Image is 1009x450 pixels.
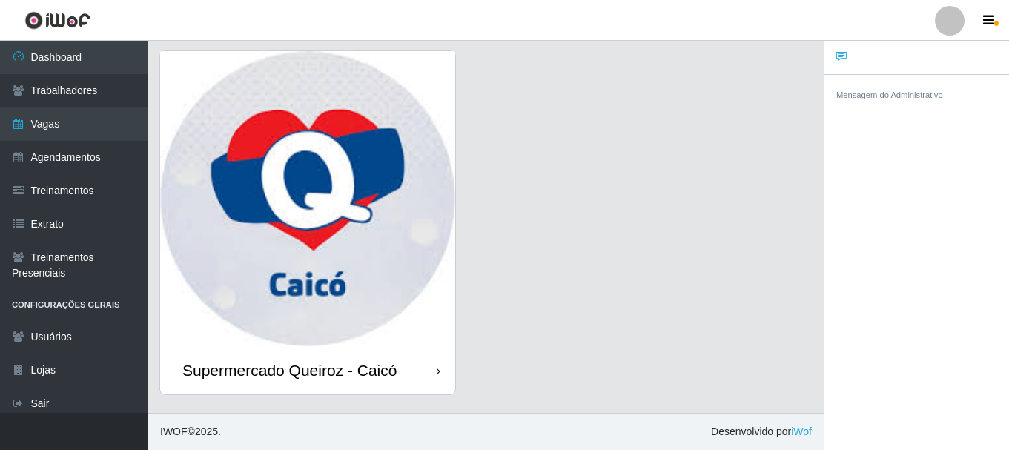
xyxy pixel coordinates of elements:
[160,424,221,440] span: © 2025 .
[711,424,812,440] span: Desenvolvido por
[791,426,812,437] a: iWof
[24,11,90,30] img: CoreUI Logo
[160,51,455,394] a: Supermercado Queiroz - Caicó
[836,90,943,99] small: Mensagem do Administrativo
[160,51,455,346] img: cardImg
[160,426,188,437] span: IWOF
[182,361,397,380] div: Supermercado Queiroz - Caicó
